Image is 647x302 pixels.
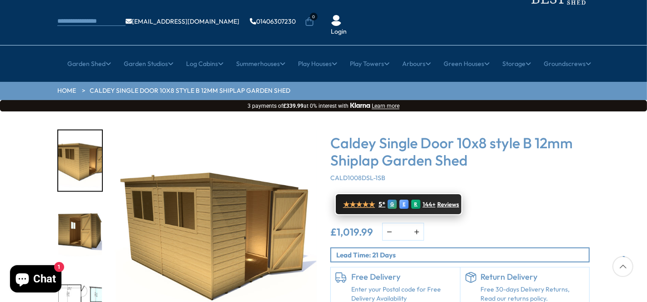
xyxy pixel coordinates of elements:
a: Login [331,27,347,36]
div: R [411,200,420,209]
span: CALD1008DSL-1SB [330,174,385,182]
ins: £1,019.99 [330,227,373,237]
div: E [399,200,409,209]
h6: Return Delivery [481,272,585,282]
a: [EMAIL_ADDRESS][DOMAIN_NAME] [126,18,239,25]
span: ★★★★★ [343,200,375,209]
a: Play Houses [298,52,337,75]
span: 144+ [423,201,435,208]
span: 0 [310,13,318,20]
a: Storage [502,52,531,75]
span: Reviews [437,201,459,208]
a: Arbours [402,52,431,75]
a: Groundscrews [544,52,591,75]
a: Garden Shed [67,52,111,75]
img: Caldey10x8StyleBrenB6_200x200.jpg [58,131,102,191]
a: 0 [305,17,314,26]
a: HOME [57,86,76,96]
div: 4 / 10 [57,201,103,263]
a: Summerhouses [236,52,285,75]
h3: Caldey Single Door 10x8 style B 12mm Shiplap Garden Shed [330,134,590,169]
div: G [388,200,397,209]
div: 3 / 10 [57,130,103,192]
inbox-online-store-chat: Shopify online store chat [7,265,64,295]
a: Log Cabins [186,52,223,75]
a: 01406307230 [250,18,296,25]
a: Garden Studios [124,52,173,75]
img: User Icon [331,15,342,26]
img: Caldey10x8StyleBrenB7_200x200.jpg [58,202,102,262]
a: Green Houses [444,52,490,75]
a: ★★★★★ 5* G E R 144+ Reviews [335,193,462,215]
h6: Free Delivery [351,272,455,282]
a: Caldey Single Door 10x8 style B 12mm Shiplap Garden Shed [90,86,290,96]
p: Lead Time: 21 Days [336,250,589,260]
a: Play Towers [350,52,389,75]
